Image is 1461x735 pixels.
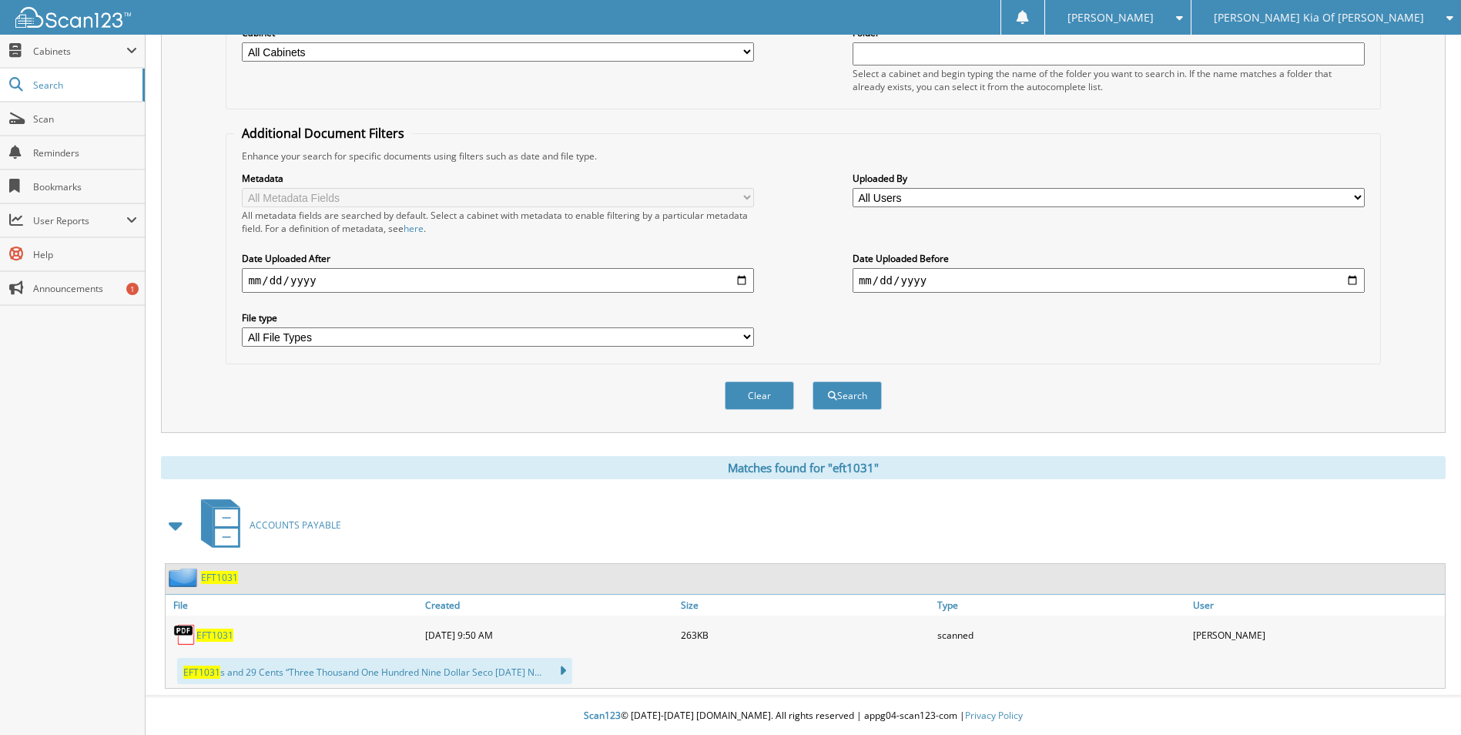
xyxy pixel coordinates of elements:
[933,619,1189,650] div: scanned
[853,172,1365,185] label: Uploaded By
[33,248,137,261] span: Help
[421,595,677,616] a: Created
[173,623,196,646] img: PDF.png
[183,666,220,679] span: EFT1031
[33,146,137,159] span: Reminders
[196,629,233,642] a: EFT1031
[234,149,1372,163] div: Enhance your search for specific documents using filters such as date and file type.
[853,252,1365,265] label: Date Uploaded Before
[33,180,137,193] span: Bookmarks
[33,45,126,58] span: Cabinets
[1189,595,1445,616] a: User
[166,595,421,616] a: File
[584,709,621,722] span: Scan123
[161,456,1446,479] div: Matches found for "eft1031"
[242,252,754,265] label: Date Uploaded After
[725,381,794,410] button: Clear
[853,67,1365,93] div: Select a cabinet and begin typing the name of the folder you want to search in. If the name match...
[421,619,677,650] div: [DATE] 9:50 AM
[1214,13,1424,22] span: [PERSON_NAME] Kia Of [PERSON_NAME]
[201,571,238,584] a: EFT1031
[146,697,1461,735] div: © [DATE]-[DATE] [DOMAIN_NAME]. All rights reserved | appg04-scan123-com |
[965,709,1023,722] a: Privacy Policy
[33,214,126,227] span: User Reports
[33,282,137,295] span: Announcements
[677,595,933,616] a: Size
[33,112,137,126] span: Scan
[933,595,1189,616] a: Type
[242,268,754,293] input: start
[192,495,341,555] a: ACCOUNTS PAYABLE
[33,79,135,92] span: Search
[15,7,131,28] img: scan123-logo-white.svg
[813,381,882,410] button: Search
[169,568,201,587] img: folder2.png
[1067,13,1154,22] span: [PERSON_NAME]
[250,519,341,532] span: ACCOUNTS PAYABLE
[1189,619,1445,650] div: [PERSON_NAME]
[242,311,754,324] label: File type
[234,125,412,142] legend: Additional Document Filters
[126,283,139,295] div: 1
[177,658,572,684] div: s and 29 Cents “Three Thousand One Hundred Nine Dollar Seco [DATE] N...
[242,172,754,185] label: Metadata
[853,268,1365,293] input: end
[404,222,424,235] a: here
[677,619,933,650] div: 263KB
[242,209,754,235] div: All metadata fields are searched by default. Select a cabinet with metadata to enable filtering b...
